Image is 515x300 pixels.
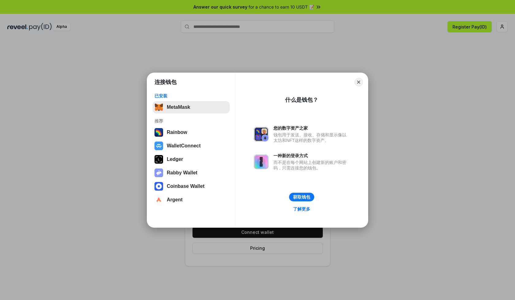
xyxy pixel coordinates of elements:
[289,193,314,201] button: 获取钱包
[154,155,163,164] img: svg+xml,%3Csvg%20xmlns%3D%22http%3A%2F%2Fwww.w3.org%2F2000%2Fsvg%22%20width%3D%2228%22%20height%3...
[167,184,204,189] div: Coinbase Wallet
[285,96,318,104] div: 什么是钱包？
[154,78,177,86] h1: 连接钱包
[153,126,230,139] button: Rainbow
[167,130,187,135] div: Rainbow
[167,143,201,149] div: WalletConnect
[167,197,183,203] div: Argent
[273,125,349,131] div: 您的数字资产之家
[154,182,163,191] img: svg+xml,%3Csvg%20width%3D%2228%22%20height%3D%2228%22%20viewBox%3D%220%200%2028%2028%22%20fill%3D...
[154,142,163,150] img: svg+xml,%3Csvg%20width%3D%2228%22%20height%3D%2228%22%20viewBox%3D%220%200%2028%2028%22%20fill%3D...
[154,118,228,124] div: 推荐
[154,128,163,137] img: svg+xml,%3Csvg%20width%3D%22120%22%20height%3D%22120%22%20viewBox%3D%220%200%20120%20120%22%20fil...
[153,101,230,113] button: MetaMask
[273,160,349,171] div: 而不是在每个网站上创建新的账户和密码，只需连接您的钱包。
[289,205,314,213] a: 了解更多
[153,194,230,206] button: Argent
[254,154,269,169] img: svg+xml,%3Csvg%20xmlns%3D%22http%3A%2F%2Fwww.w3.org%2F2000%2Fsvg%22%20fill%3D%22none%22%20viewBox...
[154,93,228,99] div: 已安装
[153,153,230,165] button: Ledger
[273,153,349,158] div: 一种新的登录方式
[153,140,230,152] button: WalletConnect
[293,194,310,200] div: 获取钱包
[153,167,230,179] button: Rabby Wallet
[167,157,183,162] div: Ledger
[354,78,363,86] button: Close
[273,132,349,143] div: 钱包用于发送、接收、存储和显示像以太坊和NFT这样的数字资产。
[167,104,190,110] div: MetaMask
[154,169,163,177] img: svg+xml,%3Csvg%20xmlns%3D%22http%3A%2F%2Fwww.w3.org%2F2000%2Fsvg%22%20fill%3D%22none%22%20viewBox...
[153,180,230,192] button: Coinbase Wallet
[154,196,163,204] img: svg+xml,%3Csvg%20width%3D%2228%22%20height%3D%2228%22%20viewBox%3D%220%200%2028%2028%22%20fill%3D...
[254,127,269,142] img: svg+xml,%3Csvg%20xmlns%3D%22http%3A%2F%2Fwww.w3.org%2F2000%2Fsvg%22%20fill%3D%22none%22%20viewBox...
[154,103,163,112] img: svg+xml,%3Csvg%20fill%3D%22none%22%20height%3D%2233%22%20viewBox%3D%220%200%2035%2033%22%20width%...
[293,206,310,212] div: 了解更多
[167,170,197,176] div: Rabby Wallet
